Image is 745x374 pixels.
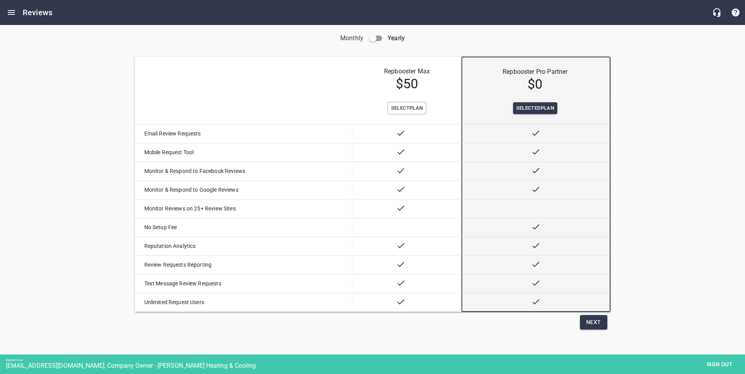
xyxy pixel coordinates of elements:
[470,77,600,92] h4: $ 0
[703,360,736,369] span: Sign out
[144,148,331,157] p: Mobile Request Tool
[516,104,554,113] span: Selected Plan
[144,242,331,250] p: Reputation Analytics
[144,223,331,232] p: No Setup Fee
[360,67,454,76] p: Repbooster Max
[6,358,745,362] div: Signed in as
[6,362,745,369] div: [EMAIL_ADDRESS][DOMAIN_NAME], Company Owner - [PERSON_NAME] Heating & Cooling
[580,315,607,329] button: Next
[144,261,331,269] p: Review Requests Reporting
[707,3,726,22] button: Live Chat
[144,298,331,306] p: Unlimited Request Users
[388,102,427,115] button: SelectPlan
[144,186,331,194] p: Monitor & Respond to Google Reviews
[470,67,600,77] p: Repbooster Pro Partner
[2,3,21,22] button: Open drawer
[144,167,331,175] p: Monitor & Respond to Facebook Reviews
[388,29,405,48] p: Yearly
[513,102,557,114] button: SelectedPlan
[360,76,454,92] h4: $ 50
[144,130,331,138] p: Email Review Requests
[144,280,331,288] p: Text Message Review Requests
[23,6,52,19] h6: Reviews
[391,104,423,113] span: Select Plan
[144,205,331,213] p: Monitor Reviews on 25+ Review Sites
[340,29,363,48] p: Monthly
[586,317,601,327] span: Next
[726,3,745,22] button: Support Portal
[700,357,739,372] button: Sign out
